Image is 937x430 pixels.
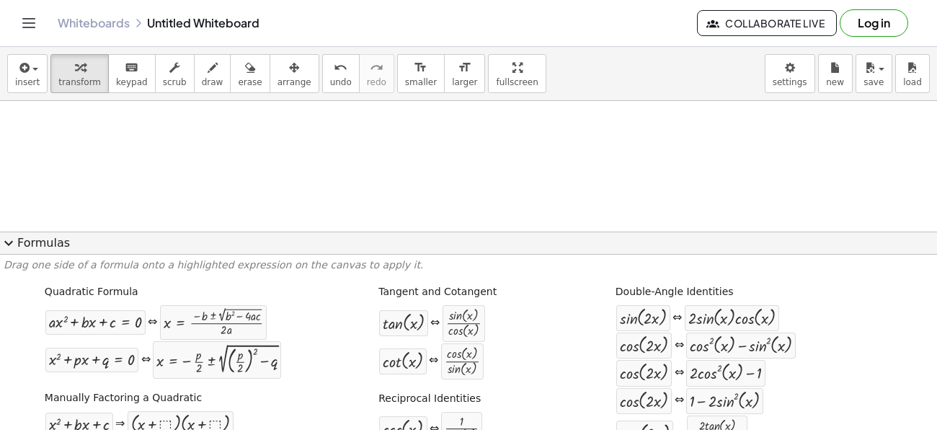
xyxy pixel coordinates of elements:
[370,59,383,76] i: redo
[330,77,352,87] span: undo
[765,54,815,93] button: settings
[675,392,684,409] div: ⇔
[148,315,157,331] div: ⇔
[496,77,538,87] span: fullscreen
[675,365,684,382] div: ⇔
[405,77,437,87] span: smaller
[863,77,884,87] span: save
[125,59,138,76] i: keyboard
[818,54,853,93] button: new
[458,59,471,76] i: format_size
[45,285,138,299] label: Quadratic Formula
[141,352,151,369] div: ⇔
[4,258,933,273] p: Drag one side of a formula onto a highlighted expression on the canvas to apply it.
[672,310,682,327] div: ⇔
[58,16,130,30] a: Whiteboards
[709,17,825,30] span: Collaborate Live
[163,77,187,87] span: scrub
[397,54,445,93] button: format_sizesmaller
[238,77,262,87] span: erase
[155,54,195,93] button: scrub
[94,131,382,348] iframe: This MAY Just Be The Most HECTIC FNAF Game...
[430,315,440,332] div: ⇔
[202,77,223,87] span: draw
[50,54,109,93] button: transform
[230,54,270,93] button: erase
[58,77,101,87] span: transform
[444,54,485,93] button: format_sizelarger
[194,54,231,93] button: draw
[322,54,360,93] button: undoundo
[108,54,156,93] button: keyboardkeypad
[826,77,844,87] span: new
[488,54,546,93] button: fullscreen
[452,77,477,87] span: larger
[773,77,807,87] span: settings
[903,77,922,87] span: load
[840,9,908,37] button: Log in
[270,54,319,93] button: arrange
[414,59,427,76] i: format_size
[334,59,347,76] i: undo
[378,392,481,406] label: Reciprocal Identities
[17,12,40,35] button: Toggle navigation
[45,391,202,405] label: Manually Factoring a Quadratic
[856,54,892,93] button: save
[675,338,684,354] div: ⇔
[616,285,734,299] label: Double-Angle Identities
[7,54,48,93] button: insert
[895,54,930,93] button: load
[367,77,386,87] span: redo
[359,54,394,93] button: redoredo
[378,285,497,299] label: Tangent and Cotangent
[277,77,311,87] span: arrange
[116,77,148,87] span: keypad
[15,77,40,87] span: insert
[429,353,438,369] div: ⇔
[697,10,837,36] button: Collaborate Live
